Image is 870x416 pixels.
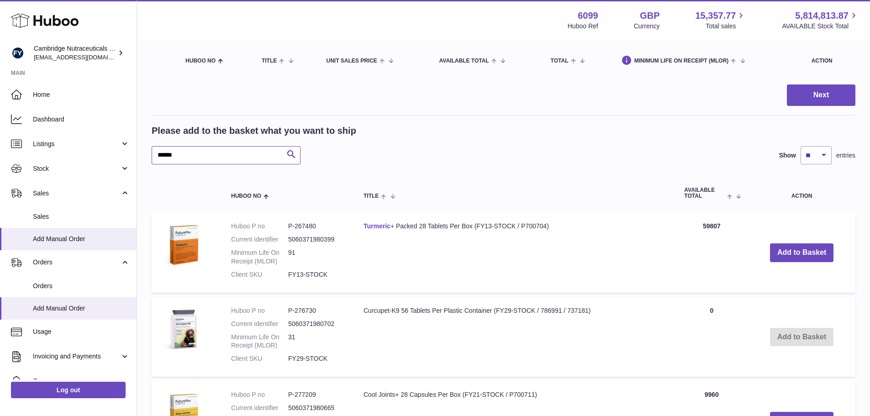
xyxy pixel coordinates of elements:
img: Curcupet-K9 56 Tablets Per Plastic Container (FY29-STOCK / 786991 / 737181) [161,306,206,352]
dd: P-276730 [288,306,345,315]
div: Action [812,58,846,64]
div: Huboo Ref [568,22,598,31]
dd: FY13-STOCK [288,270,345,279]
strong: GBP [640,10,659,22]
span: Orders [33,258,120,267]
span: Home [33,90,130,99]
strong: 6099 [578,10,598,22]
span: Total sales [706,22,746,31]
span: 5,814,813.87 [795,10,849,22]
dd: 5060371980702 [288,320,345,328]
dt: Minimum Life On Receipt (MLOR) [231,248,288,266]
span: Dashboard [33,115,130,124]
span: Sales [33,212,130,221]
div: Currency [634,22,660,31]
a: 15,357.77 Total sales [695,10,746,31]
span: Total [551,58,569,64]
td: Curcupet-K9 56 Tablets Per Plastic Container (FY29-STOCK / 786991 / 737181) [354,297,675,377]
dt: Current identifier [231,320,288,328]
td: 0 [675,297,748,377]
span: Unit Sales Price [326,58,377,64]
dd: 5060371980399 [288,235,345,244]
span: Add Manual Order [33,235,130,243]
td: + Packed 28 Tablets Per Box (FY13-STOCK / P700704) [354,213,675,292]
span: Stock [33,164,120,173]
img: huboo@camnutra.com [11,46,25,60]
dt: Client SKU [231,354,288,363]
span: Orders [33,282,130,290]
th: Action [748,178,855,208]
a: 5,814,813.87 AVAILABLE Stock Total [782,10,859,31]
dd: P-277209 [288,390,345,399]
dt: Huboo P no [231,306,288,315]
span: Listings [33,140,120,148]
span: Add Manual Order [33,304,130,313]
label: Show [779,151,796,160]
img: Turmeric+ Packed 28 Tablets Per Box (FY13-STOCK / P700704) [161,222,206,268]
span: AVAILABLE Stock Total [782,22,859,31]
span: Sales [33,189,120,198]
span: Title [262,58,277,64]
dt: Client SKU [231,270,288,279]
a: Log out [11,382,126,398]
span: 15,357.77 [695,10,736,22]
span: AVAILABLE Total [684,187,725,199]
span: Huboo no [185,58,216,64]
dd: 31 [288,333,345,350]
div: Cambridge Nutraceuticals Ltd [34,44,116,62]
dt: Huboo P no [231,390,288,399]
span: Invoicing and Payments [33,352,120,361]
dd: FY29-STOCK [288,354,345,363]
span: Huboo no [231,193,261,199]
dd: 5060371980665 [288,404,345,412]
dt: Current identifier [231,404,288,412]
a: Turmeric [364,222,390,230]
button: Next [787,84,855,106]
span: Usage [33,327,130,336]
span: Minimum Life On Receipt (MLOR) [634,58,729,64]
dd: 91 [288,248,345,266]
span: AVAILABLE Total [439,58,489,64]
h2: Please add to the basket what you want to ship [152,125,356,137]
td: 59807 [675,213,748,292]
span: entries [836,151,855,160]
dt: Minimum Life On Receipt (MLOR) [231,333,288,350]
span: [EMAIL_ADDRESS][DOMAIN_NAME] [34,53,134,61]
dd: P-267480 [288,222,345,231]
span: Cases [33,377,130,385]
dt: Huboo P no [231,222,288,231]
button: Add to Basket [770,243,834,262]
dt: Current identifier [231,235,288,244]
span: Title [364,193,379,199]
